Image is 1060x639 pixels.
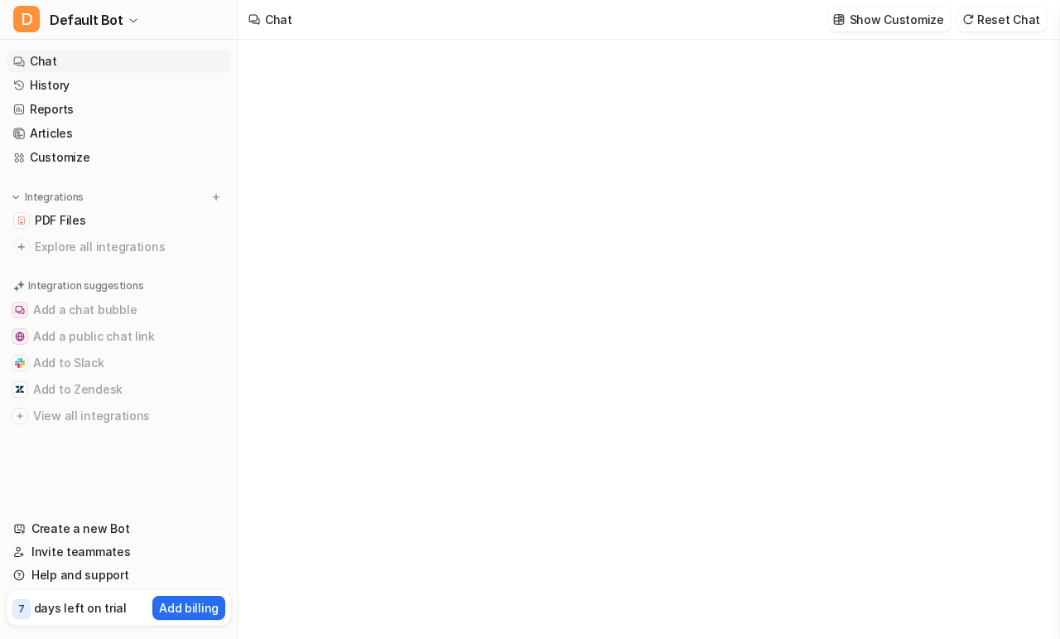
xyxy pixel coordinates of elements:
[18,602,25,617] p: 7
[265,11,292,28] div: Chat
[7,564,231,587] a: Help and support
[7,297,231,323] button: Add a chat bubbleAdd a chat bubble
[10,191,22,203] img: expand menu
[15,332,25,341] img: Add a public chat link
[13,239,30,255] img: explore all integrations
[17,215,26,225] img: PDF Files
[7,146,231,169] a: Customize
[7,540,231,564] a: Invite teammates
[15,305,25,315] img: Add a chat bubble
[13,6,40,32] span: D
[7,376,231,403] button: Add to ZendeskAdd to Zendesk
[7,350,231,376] button: Add to SlackAdd to Slack
[828,7,951,31] button: Show Customize
[962,13,974,26] img: reset
[7,98,231,121] a: Reports
[7,50,231,73] a: Chat
[50,8,123,31] span: Default Bot
[34,599,127,617] p: days left on trial
[15,385,25,395] img: Add to Zendesk
[7,209,231,232] a: PDF FilesPDF Files
[850,11,944,28] p: Show Customize
[28,278,143,293] p: Integration suggestions
[7,403,231,429] button: View all integrationsView all integrations
[957,7,1047,31] button: Reset Chat
[210,191,222,203] img: menu_add.svg
[35,234,224,260] span: Explore all integrations
[159,599,219,617] p: Add billing
[152,596,225,620] button: Add billing
[7,235,231,259] a: Explore all integrations
[7,323,231,350] button: Add a public chat linkAdd a public chat link
[7,122,231,145] a: Articles
[15,411,25,421] img: View all integrations
[7,189,89,206] button: Integrations
[833,13,845,26] img: customize
[7,74,231,97] a: History
[25,191,84,204] p: Integrations
[15,358,25,368] img: Add to Slack
[35,212,85,229] span: PDF Files
[7,517,231,540] a: Create a new Bot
